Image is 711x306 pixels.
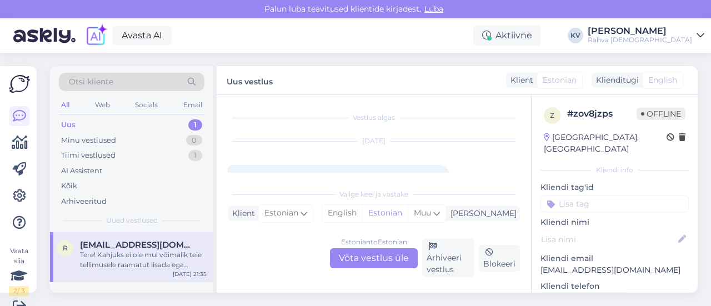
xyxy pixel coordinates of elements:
div: Arhiveeri vestlus [422,239,474,277]
input: Lisa nimi [541,233,676,245]
div: All [59,98,72,112]
span: Offline [637,108,685,120]
div: Web [93,98,112,112]
div: Email [181,98,204,112]
a: Avasta AI [112,26,172,45]
div: 0 [186,135,202,146]
div: [DATE] [228,136,520,146]
div: Minu vestlused [61,135,116,146]
div: # zov8jzps [567,107,637,121]
span: English [648,74,677,86]
p: [EMAIL_ADDRESS][DOMAIN_NAME] [540,264,689,276]
div: Uus [61,119,76,131]
div: [GEOGRAPHIC_DATA], [GEOGRAPHIC_DATA] [544,132,667,155]
p: Kliendi email [540,253,689,264]
div: Klient [228,208,255,219]
div: Tiimi vestlused [61,150,116,161]
div: Vaata siia [9,246,29,296]
div: Võta vestlus üle [330,248,418,268]
div: Estonian [362,205,408,222]
div: English [322,205,362,222]
label: Uus vestlus [227,73,273,88]
div: 1 [188,150,202,161]
a: [PERSON_NAME]Rahva [DEMOGRAPHIC_DATA] [588,27,704,44]
div: Klient [506,74,533,86]
span: ruthhhenno@gmail.com [80,240,196,250]
div: Rahva [DEMOGRAPHIC_DATA] [588,36,692,44]
div: Socials [133,98,160,112]
div: Vestlus algas [228,113,520,123]
div: 2 / 3 [9,286,29,296]
div: Kliendi info [540,165,689,175]
div: [PERSON_NAME] [446,208,517,219]
div: Aktiivne [473,26,541,46]
span: Uued vestlused [106,215,158,225]
span: Otsi kliente [69,76,113,88]
p: Kliendi telefon [540,280,689,292]
span: Estonian [543,74,577,86]
div: Blokeeri [479,245,520,272]
div: 1 [188,119,202,131]
div: KV [568,28,583,43]
div: [DATE] 21:35 [173,270,207,278]
div: Kõik [61,180,77,192]
span: Muu [414,208,431,218]
span: r [63,244,68,252]
span: Luba [421,4,447,14]
span: Tere! Ostsin just Teie e- poest [PERSON_NAME] raamatu " Punane põrgu". [PERSON_NAME], et saaksin ... [236,172,432,200]
div: Estonian to Estonian [341,237,407,247]
div: Arhiveeritud [61,196,107,207]
div: Klienditugi [592,74,639,86]
img: Askly Logo [9,75,30,93]
span: Estonian [264,207,298,219]
div: Tere! Kahjuks ei ole mul võimalik teie tellimusele raamatut lisada ega postikulu ühendada. Edasta... [80,250,207,270]
p: Kliendi nimi [540,217,689,228]
input: Lisa tag [540,195,689,212]
p: Kliendi tag'id [540,182,689,193]
div: AI Assistent [61,165,102,177]
div: [PERSON_NAME] [588,27,692,36]
span: z [550,111,554,119]
div: Valige keel ja vastake [228,189,520,199]
img: explore-ai [84,24,108,47]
